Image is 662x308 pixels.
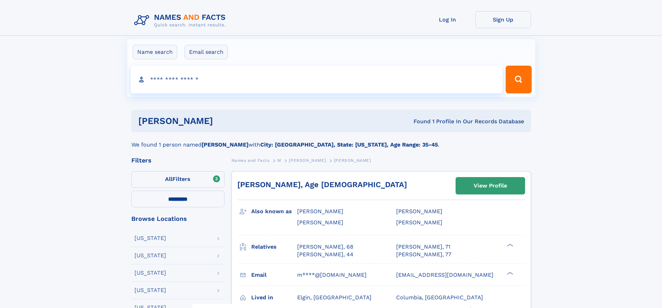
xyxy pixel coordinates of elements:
[396,294,483,301] span: Columbia, [GEOGRAPHIC_DATA]
[289,156,326,165] a: [PERSON_NAME]
[297,251,353,258] a: [PERSON_NAME], 44
[475,11,531,28] a: Sign Up
[334,158,371,163] span: [PERSON_NAME]
[131,66,503,93] input: search input
[131,11,231,30] img: Logo Names and Facts
[202,141,248,148] b: [PERSON_NAME]
[231,156,270,165] a: Names and Facts
[396,251,451,258] a: [PERSON_NAME], 77
[396,219,442,226] span: [PERSON_NAME]
[185,45,228,59] label: Email search
[251,269,297,281] h3: Email
[277,158,281,163] span: M
[396,208,442,215] span: [PERSON_NAME]
[237,180,407,189] a: [PERSON_NAME], Age [DEMOGRAPHIC_DATA]
[474,178,507,194] div: View Profile
[277,156,281,165] a: M
[133,45,177,59] label: Name search
[420,11,475,28] a: Log In
[297,243,353,251] a: [PERSON_NAME], 68
[396,243,450,251] a: [PERSON_NAME], 71
[134,288,166,293] div: [US_STATE]
[251,241,297,253] h3: Relatives
[134,253,166,258] div: [US_STATE]
[138,117,313,125] h1: [PERSON_NAME]
[134,235,166,241] div: [US_STATE]
[251,206,297,217] h3: Also known as
[396,272,493,278] span: [EMAIL_ADDRESS][DOMAIN_NAME]
[251,292,297,303] h3: Lived in
[131,157,224,164] div: Filters
[505,243,514,247] div: ❯
[506,66,531,93] button: Search Button
[456,177,525,194] a: View Profile
[131,132,531,149] div: We found 1 person named with .
[134,270,166,276] div: [US_STATE]
[260,141,438,148] b: City: [GEOGRAPHIC_DATA], State: [US_STATE], Age Range: 35-45
[289,158,326,163] span: [PERSON_NAME]
[297,219,343,226] span: [PERSON_NAME]
[131,216,224,222] div: Browse Locations
[297,208,343,215] span: [PERSON_NAME]
[165,176,172,182] span: All
[313,118,524,125] div: Found 1 Profile In Our Records Database
[131,171,224,188] label: Filters
[505,271,514,275] div: ❯
[297,294,371,301] span: Elgin, [GEOGRAPHIC_DATA]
